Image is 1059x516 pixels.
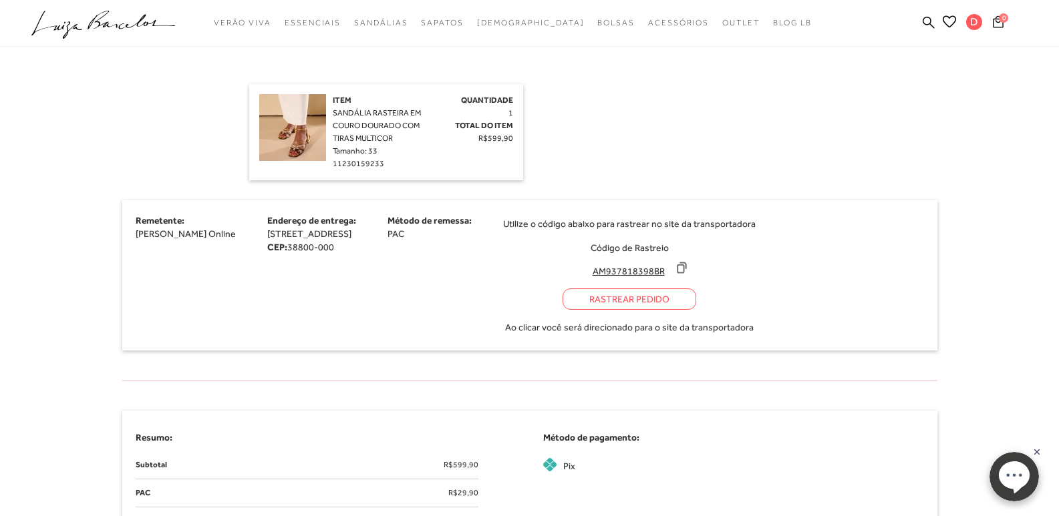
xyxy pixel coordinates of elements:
span: Endereço de entrega: [267,215,356,226]
span: Código de Rastreio [591,242,669,253]
span: D [966,14,982,30]
span: 1 [508,108,513,117]
a: categoryNavScreenReaderText [597,11,635,35]
a: categoryNavScreenReaderText [285,11,341,35]
h4: Resumo: [136,431,516,445]
span: [DEMOGRAPHIC_DATA] [477,18,585,27]
span: Item [333,95,351,105]
button: 0 [989,15,1008,33]
span: Utilize o código abaixo para rastrear no site da transportadora [503,217,756,230]
span: R$599,90 [478,134,513,143]
img: SANDÁLIA RASTEIRA EM COURO DOURADO COM TIRAS MULTICOR [259,94,326,161]
span: Tamanho: 33 [333,146,377,156]
strong: CEP: [267,242,287,252]
span: [PERSON_NAME] Online [136,228,236,239]
span: PAC [136,486,150,500]
span: Método de remessa: [388,215,472,226]
span: PAC [388,228,404,239]
span: R$599,90 [444,458,478,472]
span: Ao clicar você será direcionado para o site da transportadora [505,320,754,334]
span: Pix [563,459,575,473]
span: Sapatos [421,18,463,27]
span: Acessórios [648,18,709,27]
span: Outlet [722,18,760,27]
a: categoryNavScreenReaderText [648,11,709,35]
span: Bolsas [597,18,635,27]
a: Rastrear Pedido [563,288,696,310]
a: noSubCategoriesText [477,11,585,35]
span: Quantidade [461,95,513,105]
span: 38800-000 [287,242,334,252]
h4: Método de pagamento: [543,431,924,445]
a: BLOG LB [773,11,812,35]
span: 11230159233 [333,159,384,168]
span: Total do Item [455,121,513,130]
span: Remetente: [136,215,184,226]
a: categoryNavScreenReaderText [421,11,463,35]
a: categoryNavScreenReaderText [722,11,760,35]
button: D [960,13,989,34]
span: 0 [999,13,1008,23]
span: Verão Viva [214,18,271,27]
span: SANDÁLIA RASTEIRA EM COURO DOURADO COM TIRAS MULTICOR [333,108,421,143]
a: categoryNavScreenReaderText [354,11,408,35]
span: BLOG LB [773,18,812,27]
span: R$29,90 [448,486,478,500]
span: Subtotal [136,458,167,472]
span: [STREET_ADDRESS] [267,228,351,239]
span: Sandálias [354,18,408,27]
span: Essenciais [285,18,341,27]
a: categoryNavScreenReaderText [214,11,271,35]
